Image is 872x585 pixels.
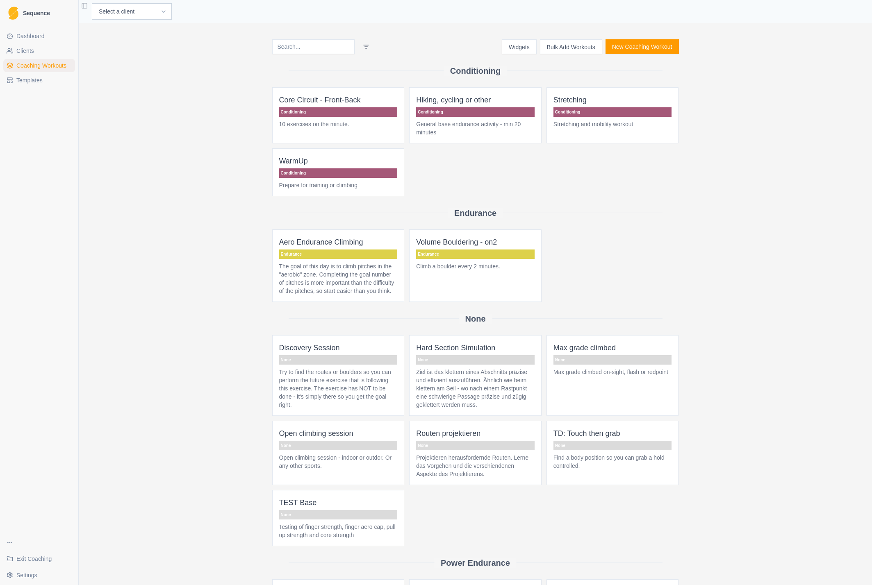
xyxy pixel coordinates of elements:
p: WarmUp [279,155,398,167]
p: None [553,441,672,450]
span: Sequence [23,10,50,16]
p: Testing of finger strength, finger aero cap, pull up strength and core strength [279,523,398,539]
p: None [279,355,398,365]
span: Exit Coaching [16,555,52,563]
p: None [416,441,535,450]
span: Coaching Workouts [16,61,66,70]
a: Coaching Workouts [3,59,75,72]
p: Conditioning [553,107,672,117]
p: Conditioning [279,107,398,117]
button: Bulk Add Workouts [540,39,602,54]
p: Stretching and mobility workout [553,120,672,128]
h2: Conditioning [450,66,501,76]
p: TD: Touch then grab [553,428,672,439]
p: None [416,355,535,365]
a: LogoSequence [3,3,75,23]
p: 10 exercises on the minute. [279,120,398,128]
h2: Power Endurance [441,558,510,568]
p: Aero Endurance Climbing [279,236,398,248]
input: Search... [272,39,355,54]
p: Projektieren herausfordernde Routen. Lerne das Vorgehen und die verschiendenen Aspekte des Projek... [416,453,535,478]
p: Climb a boulder every 2 minutes. [416,262,535,270]
p: General base endurance activity - min 20 minutes [416,120,535,136]
p: Hard Section Simulation [416,342,535,354]
button: New Coaching Workout [606,39,679,54]
p: Try to find the routes or boulders so you can perform the future exercise that is following this ... [279,368,398,409]
p: Prepare for training or climbing [279,181,398,189]
p: Find a body position so you can grab a hold controlled. [553,453,672,470]
a: Templates [3,74,75,87]
p: Open climbing session [279,428,398,439]
span: Dashboard [16,32,45,40]
span: Templates [16,76,43,84]
a: Dashboard [3,29,75,43]
p: Endurance [416,249,535,259]
span: Clients [16,47,34,55]
p: Endurance [279,249,398,259]
p: Discovery Session [279,342,398,354]
p: Conditioning [416,107,535,117]
h2: None [465,314,486,324]
button: Widgets [502,39,537,54]
p: None [279,510,398,519]
p: None [279,441,398,450]
p: Stretching [553,94,672,106]
p: Conditioning [279,168,398,178]
p: Core Circuit - Front-Back [279,94,398,106]
p: Max grade climbed [553,342,672,354]
p: Hiking, cycling or other [416,94,535,106]
h2: Endurance [454,208,496,218]
p: Max grade climbed on-sight, flash or redpoint [553,368,672,376]
p: Open climbing session - indoor or outdor. Or any other sports. [279,453,398,470]
img: Logo [8,7,18,20]
p: Volume Bouldering - on2 [416,236,535,248]
p: Routen projektieren [416,428,535,439]
a: Exit Coaching [3,552,75,565]
p: None [553,355,672,365]
button: Settings [3,569,75,582]
p: Ziel ist das klettern eines Abschnitts präzise und effizient auszuführen. Ähnlich wie beim klette... [416,368,535,409]
p: The goal of this day is to climb pitches in the "aerobic" zone. Completing the goal number of pit... [279,262,398,295]
a: Clients [3,44,75,57]
p: TEST Base [279,497,398,508]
